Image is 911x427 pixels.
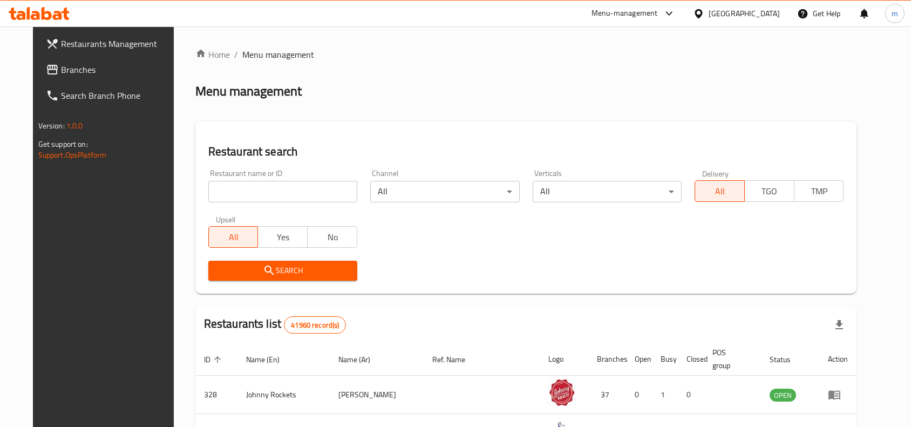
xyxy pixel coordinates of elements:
[709,8,780,19] div: [GEOGRAPHIC_DATA]
[61,89,176,102] span: Search Branch Phone
[195,48,230,61] a: Home
[38,137,88,151] span: Get support on:
[592,7,658,20] div: Menu-management
[37,57,185,83] a: Branches
[208,181,357,202] input: Search for restaurant name or ID..
[626,376,652,414] td: 0
[540,343,588,376] th: Logo
[66,119,83,133] span: 1.0.0
[828,388,848,401] div: Menu
[234,48,238,61] li: /
[432,353,479,366] span: Ref. Name
[678,343,704,376] th: Closed
[208,261,357,281] button: Search
[37,83,185,109] a: Search Branch Phone
[204,353,225,366] span: ID
[307,226,357,248] button: No
[744,180,794,202] button: TGO
[262,229,303,245] span: Yes
[799,184,840,199] span: TMP
[770,353,805,366] span: Status
[61,37,176,50] span: Restaurants Management
[208,226,259,248] button: All
[699,184,740,199] span: All
[204,316,346,334] h2: Restaurants list
[246,353,294,366] span: Name (En)
[330,376,424,414] td: [PERSON_NAME]
[312,229,353,245] span: No
[678,376,704,414] td: 0
[652,343,678,376] th: Busy
[208,144,844,160] h2: Restaurant search
[213,229,254,245] span: All
[892,8,898,19] span: m
[217,264,349,277] span: Search
[770,389,796,402] span: OPEN
[38,148,107,162] a: Support.OpsPlatform
[257,226,308,248] button: Yes
[826,312,852,338] div: Export file
[652,376,678,414] td: 1
[338,353,384,366] span: Name (Ar)
[695,180,745,202] button: All
[819,343,856,376] th: Action
[38,119,65,133] span: Version:
[370,181,519,202] div: All
[548,379,575,406] img: Johnny Rockets
[702,170,729,177] label: Delivery
[588,376,626,414] td: 37
[588,343,626,376] th: Branches
[195,83,302,100] h2: Menu management
[237,376,330,414] td: Johnny Rockets
[195,376,237,414] td: 328
[242,48,314,61] span: Menu management
[284,316,346,334] div: Total records count
[37,31,185,57] a: Restaurants Management
[195,48,857,61] nav: breadcrumb
[61,63,176,76] span: Branches
[284,320,345,330] span: 41960 record(s)
[533,181,682,202] div: All
[712,346,749,372] span: POS group
[626,343,652,376] th: Open
[794,180,844,202] button: TMP
[216,215,236,223] label: Upsell
[749,184,790,199] span: TGO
